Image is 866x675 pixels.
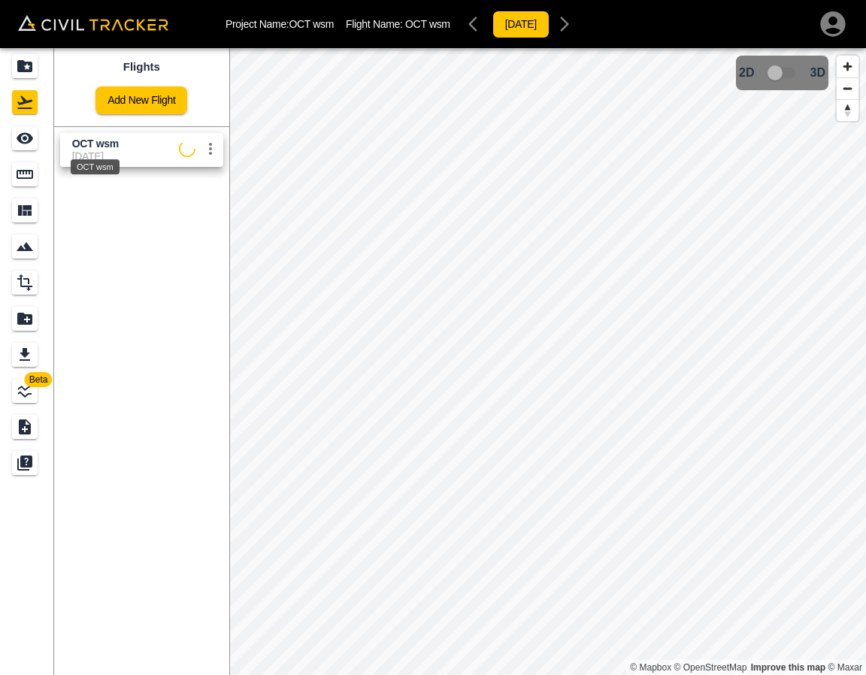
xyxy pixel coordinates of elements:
[837,56,858,77] button: Zoom in
[346,18,450,30] p: Flight Name:
[229,48,866,675] canvas: Map
[71,159,120,174] div: OCT wsm
[405,18,450,30] span: OCT wsm
[837,99,858,121] button: Reset bearing to north
[810,66,825,80] span: 3D
[674,662,747,673] a: OpenStreetMap
[761,59,804,87] span: 3D model not uploaded yet
[226,18,334,30] p: Project Name: OCT wsm
[630,662,671,673] a: Mapbox
[18,15,168,31] img: Civil Tracker
[492,11,550,38] button: [DATE]
[751,662,825,673] a: Map feedback
[828,662,862,673] a: Maxar
[837,77,858,99] button: Zoom out
[739,66,754,80] span: 2D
